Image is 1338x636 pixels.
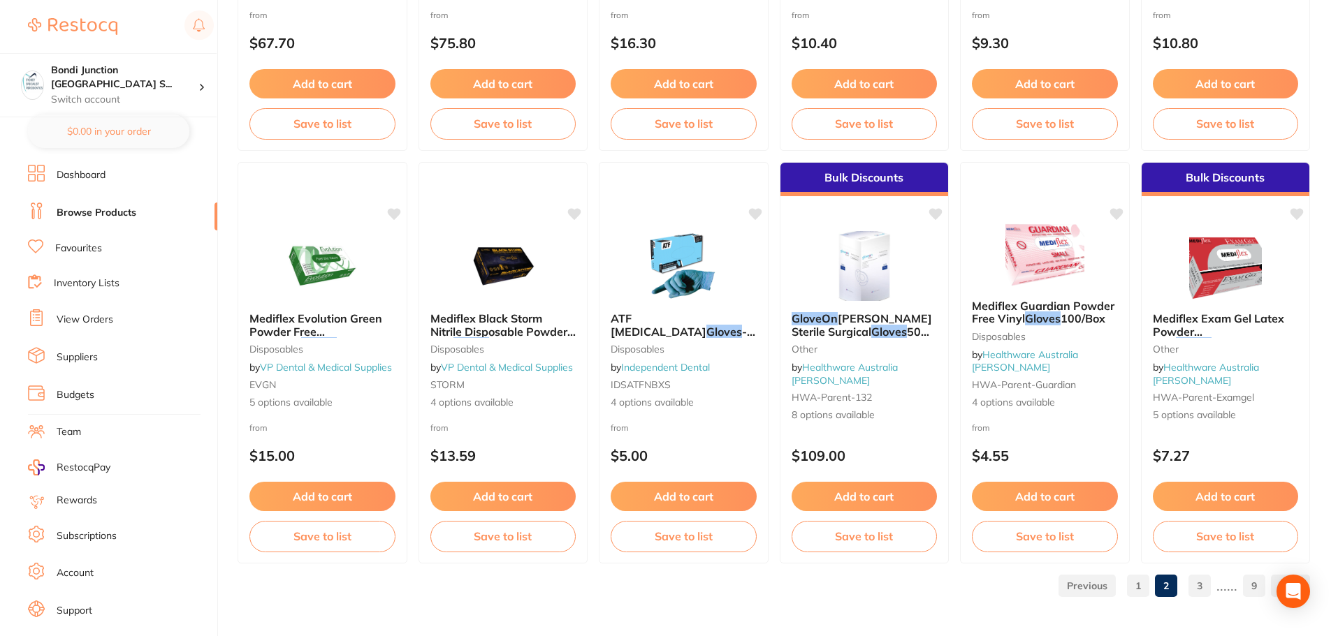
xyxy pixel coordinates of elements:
small: disposables [611,343,757,355]
span: Mediflex Evolution Green Powder Free Neoprene [249,311,382,351]
span: by [1153,361,1259,386]
span: by [249,361,392,374]
span: 100/Box [1212,337,1256,351]
button: Save to list [1153,521,1299,552]
span: 50 Pairs/Box [792,325,929,351]
p: $10.80 [1153,35,1299,51]
button: Add to cart [611,482,757,511]
button: $0.00 in your order [28,114,189,148]
button: Add to cart [792,482,938,511]
span: HWA-parent-132 [792,391,872,404]
div: Open Intercom Messenger [1277,575,1310,608]
span: STORM [430,378,465,391]
img: Restocq Logo [28,18,117,35]
button: Save to list [792,108,938,139]
p: $13.59 [430,448,576,464]
img: RestocqPay [28,459,45,475]
a: 3 [1188,572,1211,600]
span: 4 options available [972,396,1118,410]
span: Mediflex Black Storm Nitrile Disposable Powder Free [430,311,576,351]
span: Pack Of 100 [489,337,555,351]
button: Add to cart [1153,69,1299,98]
span: Mediflex Guardian Powder Free Vinyl [972,299,1114,325]
button: Save to list [611,521,757,552]
button: Save to list [249,521,395,552]
em: Gloves [1176,337,1212,351]
a: Browse Products [57,206,136,220]
a: VP Dental & Medical Supplies [260,361,392,374]
p: $5.00 [611,448,757,464]
span: by [972,348,1078,374]
span: from [1153,10,1171,20]
button: Save to list [792,521,938,552]
button: Add to cart [430,482,576,511]
button: Add to cart [972,69,1118,98]
em: Gloves [706,325,742,339]
p: Switch account [51,93,198,107]
button: Add to cart [430,69,576,98]
em: Gloves [301,337,337,351]
a: RestocqPay [28,459,110,475]
small: Disposables [972,331,1118,342]
a: 1 [1127,572,1149,600]
span: from [792,10,810,20]
p: $9.30 [972,35,1118,51]
button: Save to list [972,108,1118,139]
a: 9 [1243,572,1265,600]
a: Rewards [57,494,97,508]
span: by [611,361,710,374]
div: Bulk Discounts [1142,163,1310,196]
span: IDSATFNBXS [611,378,671,391]
span: RestocqPay [57,461,110,475]
p: $16.30 [611,35,757,51]
span: by [430,361,573,374]
span: from [611,10,629,20]
a: 2 [1155,572,1177,600]
span: 4 options available [430,396,576,410]
a: Favourites [55,242,102,256]
small: disposables [430,343,576,355]
p: $7.27 [1153,448,1299,464]
span: from [611,422,629,433]
button: Save to list [611,108,757,139]
small: other [1153,343,1299,355]
p: $67.70 [249,35,395,51]
b: Mediflex Exam Gel Latex Powder Free Gloves 100/Box [1153,312,1299,338]
img: Mediflex Evolution Green Powder Free Neoprene Gloves Pack Of 100 [277,231,368,301]
span: HWA-parent-guardian [972,378,1076,391]
a: Account [57,566,94,580]
button: Save to list [430,521,576,552]
div: Bulk Discounts [780,163,949,196]
a: Restocq Logo [28,10,117,43]
b: Mediflex Guardian Powder Free Vinyl Gloves 100/Box [972,299,1118,325]
button: Add to cart [972,482,1118,511]
em: Gloves [1025,311,1061,325]
button: Add to cart [611,69,757,98]
a: Team [57,425,81,439]
em: Gloves [871,325,907,339]
button: Save to list [972,521,1118,552]
span: 8 options available [792,408,938,422]
b: ATF Dental Examination Gloves - Nitrile - BLUE [611,312,757,338]
button: Add to cart [249,69,395,98]
span: ATF [MEDICAL_DATA] [611,311,706,338]
span: Mediflex Exam Gel Latex Powder Free [1153,311,1284,351]
img: ATF Dental Examination Gloves - Nitrile - BLUE [638,231,729,301]
img: Mediflex Black Storm Nitrile Disposable Powder Free Gloves Pack Of 100 [458,231,548,301]
b: Mediflex Black Storm Nitrile Disposable Powder Free Gloves Pack Of 100 [430,312,576,338]
img: GloveOn Victor Polyisoprene Sterile Surgical Gloves 50 Pairs/Box [819,231,910,301]
small: disposables [249,343,395,355]
span: HWA-parent-examgel [1153,391,1254,404]
a: Support [57,604,92,618]
a: Inventory Lists [54,276,119,290]
a: Independent Dental [621,361,710,374]
button: Add to cart [1153,482,1299,511]
a: Dashboard [57,168,106,182]
p: $75.80 [430,35,576,51]
button: Save to list [430,108,576,139]
span: - Nitrile - BLUE [611,325,755,351]
span: 100/Box [1061,311,1105,325]
span: EVGN [249,378,276,391]
button: Save to list [1153,108,1299,139]
a: Healthware Australia [PERSON_NAME] [1153,361,1259,386]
